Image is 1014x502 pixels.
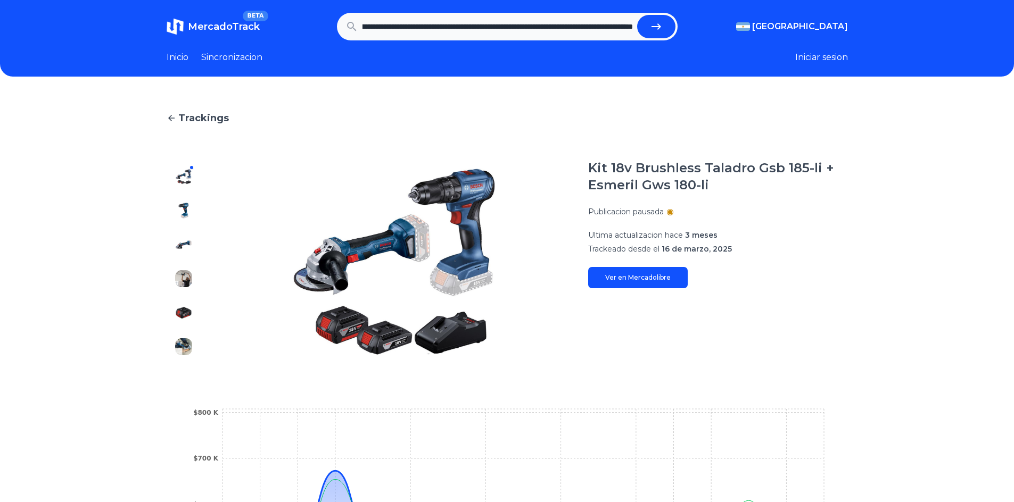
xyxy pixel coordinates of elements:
[588,244,659,254] span: Trackeado desde el
[736,20,848,33] button: [GEOGRAPHIC_DATA]
[795,51,848,64] button: Iniciar sesion
[175,236,192,253] img: Kit 18v Brushless Taladro Gsb 185-li + Esmeril Gws 180-li
[201,51,262,64] a: Sincronizacion
[193,409,219,416] tspan: $800 K
[175,168,192,185] img: Kit 18v Brushless Taladro Gsb 185-li + Esmeril Gws 180-li
[175,202,192,219] img: Kit 18v Brushless Taladro Gsb 185-li + Esmeril Gws 180-li
[243,11,268,21] span: BETA
[752,20,848,33] span: [GEOGRAPHIC_DATA]
[588,230,683,240] span: Ultima actualizacion hace
[588,267,688,288] a: Ver en Mercadolibre
[175,338,192,355] img: Kit 18v Brushless Taladro Gsb 185-li + Esmeril Gws 180-li
[167,18,184,35] img: MercadoTrack
[685,230,718,240] span: 3 meses
[736,22,750,31] img: Argentina
[588,206,664,217] p: Publicacion pausada
[175,304,192,321] img: Kit 18v Brushless Taladro Gsb 185-li + Esmeril Gws 180-li
[167,111,848,125] a: Trackings
[167,18,260,35] a: MercadoTrackBETA
[188,21,260,32] span: MercadoTrack
[588,160,848,194] h1: Kit 18v Brushless Taladro Gsb 185-li + Esmeril Gws 180-li
[178,111,229,125] span: Trackings
[662,244,732,254] span: 16 de marzo, 2025
[175,270,192,287] img: Kit 18v Brushless Taladro Gsb 185-li + Esmeril Gws 180-li
[222,160,567,364] img: Kit 18v Brushless Taladro Gsb 185-li + Esmeril Gws 180-li
[193,455,219,462] tspan: $700 K
[167,51,188,64] a: Inicio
